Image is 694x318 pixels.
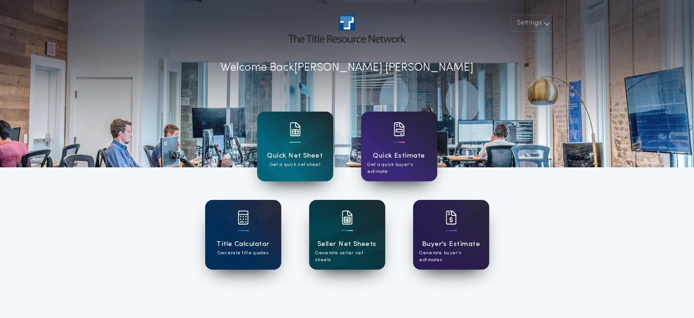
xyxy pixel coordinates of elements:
p: Get a quick buyer's estimate [368,161,431,175]
p: Welcome Back [PERSON_NAME] [PERSON_NAME] [221,60,473,76]
img: card icon [290,122,301,136]
a: card iconBuyer's EstimateGenerate buyer's estimates [413,200,489,270]
h1: Title Calculator [216,239,269,250]
p: Generate buyer's estimates [420,250,483,264]
a: card iconTitle CalculatorGenerate title quotes [205,200,281,270]
p: Generate title quotes [218,250,268,257]
img: card icon [446,211,457,225]
a: card iconSeller Net SheetsGenerate seller net sheets [309,200,385,270]
img: card icon [238,211,249,225]
img: card icon [342,211,353,225]
a: card iconQuick Net SheetGet a quick net sheet [257,112,333,181]
a: card iconQuick EstimateGet a quick buyer's estimate [361,112,437,181]
button: Settings [511,15,554,32]
img: account-logo [288,15,405,43]
p: Get a quick net sheet [270,161,320,168]
h1: Quick Estimate [373,151,425,161]
p: Generate seller net sheets [316,250,379,264]
h1: Seller Net Sheets [318,239,376,250]
img: card icon [394,122,405,136]
h1: Quick Net Sheet [267,151,323,161]
h1: Buyer's Estimate [422,239,480,250]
